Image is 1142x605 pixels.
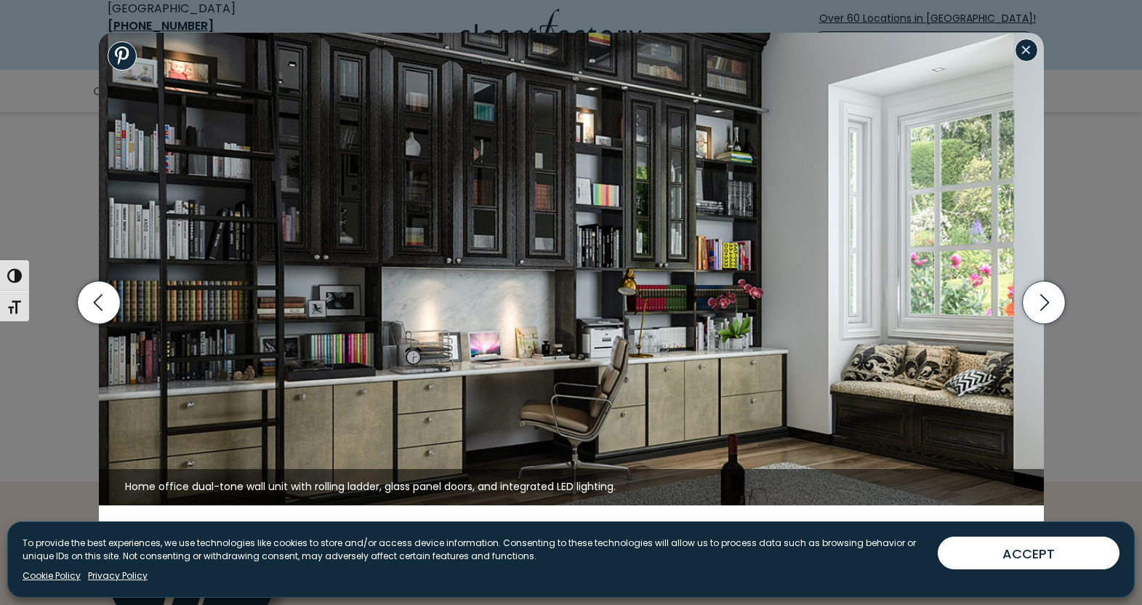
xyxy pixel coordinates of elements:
[1015,39,1038,62] button: Close modal
[938,537,1119,569] button: ACCEPT
[88,569,148,582] a: Privacy Policy
[23,537,926,563] p: To provide the best experiences, we use technologies like cookies to store and/or access device i...
[23,569,81,582] a: Cookie Policy
[108,41,137,71] a: Share to Pinterest
[99,33,1044,505] img: Home office wall unit with rolling ladder, glass panel doors, and integrated LED lighting.
[299,519,405,560] span: Feeling
[99,469,1044,505] figcaption: Home office dual-tone wall unit with rolling ladder, glass panel doors, and integrated LED lighting.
